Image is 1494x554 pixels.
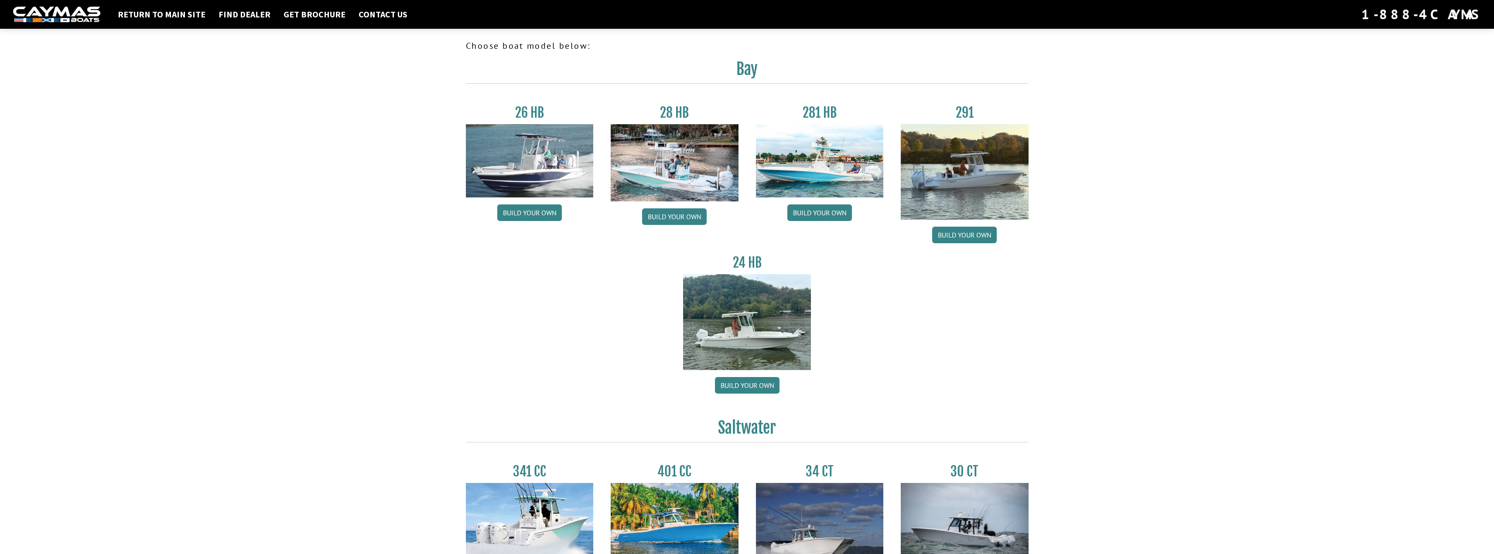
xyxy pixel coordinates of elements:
[932,227,997,243] a: Build your own
[466,105,594,121] h3: 26 HB
[279,9,350,20] a: Get Brochure
[611,124,738,201] img: 28_hb_thumbnail_for_caymas_connect.jpg
[901,124,1029,220] img: 291_Thumbnail.jpg
[683,274,811,370] img: 24_HB_thumbnail.jpg
[756,463,884,479] h3: 34 CT
[113,9,210,20] a: Return to main site
[642,208,707,225] a: Build your own
[466,418,1029,442] h2: Saltwater
[466,59,1029,84] h2: Bay
[354,9,412,20] a: Contact Us
[787,204,852,221] a: Build your own
[683,255,811,271] h3: 24 HB
[214,9,275,20] a: Find Dealer
[1361,5,1481,24] div: 1-888-4CAYMAS
[901,105,1029,121] h3: 291
[901,463,1029,479] h3: 30 CT
[466,463,594,479] h3: 341 CC
[466,39,1029,52] p: Choose boat model below:
[466,124,594,197] img: 26_new_photo_resized.jpg
[756,124,884,197] img: 28-hb-twin.jpg
[715,377,779,394] a: Build your own
[611,463,738,479] h3: 401 CC
[13,7,100,23] img: white-logo-c9c8dbefe5ff5ceceb0f0178aa75bf4bb51f6bca0971e226c86eb53dfe498488.png
[756,105,884,121] h3: 281 HB
[611,105,738,121] h3: 28 HB
[497,204,562,221] a: Build your own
